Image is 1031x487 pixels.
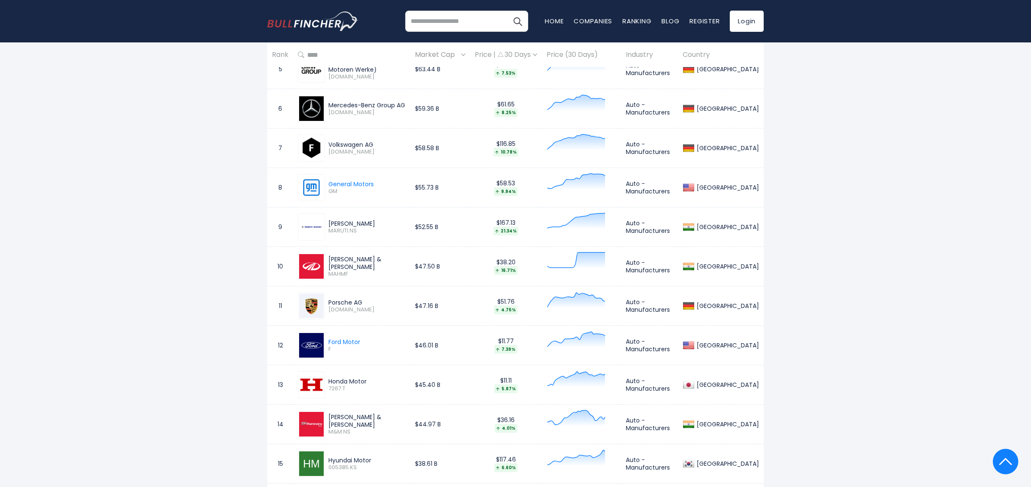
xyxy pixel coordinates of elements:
td: Auto - Manufacturers [621,405,678,444]
div: $36.16 [475,416,537,433]
img: 7267.T.png [299,372,324,397]
td: Auto - Manufacturers [621,168,678,207]
th: Industry [621,42,678,67]
td: Auto - Manufacturers [621,50,678,89]
td: $38.61 B [410,444,470,484]
div: $58.53 [475,179,537,196]
span: [DOMAIN_NAME] [328,148,406,156]
span: [DOMAIN_NAME] [328,109,406,116]
img: VOW.DE.png [299,136,324,160]
div: 7.39% [494,345,517,354]
img: MBG.DE.png [299,96,324,121]
span: M&M.NS [328,428,406,436]
span: [DOMAIN_NAME] [328,73,406,81]
div: 4.01% [495,424,517,433]
td: $55.73 B [410,168,470,207]
div: Hyundai Motor [328,456,406,464]
span: MARUTI.NS [328,227,406,235]
td: 14 [267,405,293,444]
a: Go to homepage [267,11,359,31]
img: GM.png [299,175,324,200]
a: Login [730,11,764,32]
div: Ford Motor [328,338,360,346]
div: [PERSON_NAME] & [PERSON_NAME] [328,413,406,428]
div: Mercedes-Benz Group AG [328,101,406,109]
div: 21.34% [493,227,518,235]
div: $103.02 [475,61,537,78]
th: Price (30 Days) [542,42,621,67]
div: Porsche AG [328,299,406,306]
div: 16.71% [494,266,518,275]
div: [GEOGRAPHIC_DATA] [695,144,759,152]
div: [GEOGRAPHIC_DATA] [695,105,759,112]
div: [GEOGRAPHIC_DATA] [695,223,759,231]
div: 5.87% [494,384,518,393]
img: bullfincher logo [267,11,359,31]
td: $63.44 B [410,50,470,89]
div: 9.94% [494,187,518,196]
a: Ford Motor F [298,332,360,359]
td: $58.58 B [410,129,470,168]
div: $167.13 [475,219,537,235]
div: 6.60% [494,463,518,472]
span: 005385.KS [328,464,406,471]
td: $44.97 B [410,405,470,444]
td: Auto - Manufacturers [621,365,678,405]
div: [GEOGRAPHIC_DATA] [695,460,759,467]
span: MAHMF [328,271,406,278]
td: Auto - Manufacturers [621,247,678,286]
td: 11 [267,286,293,326]
td: 8 [267,168,293,207]
div: [PERSON_NAME] & [PERSON_NAME] [328,255,406,271]
a: Home [545,17,563,25]
td: $52.55 B [410,207,470,247]
div: [GEOGRAPHIC_DATA] [695,420,759,428]
div: $61.65 [475,101,537,117]
th: Country [678,42,764,67]
div: [PERSON_NAME] [328,220,406,227]
td: Auto - Manufacturers [621,129,678,168]
td: Auto - Manufacturers [621,326,678,365]
img: M&M.NS.png [299,412,324,437]
td: Auto - Manufacturers [621,286,678,326]
td: 9 [267,207,293,247]
th: Rank [267,42,293,67]
img: P911.DE.png [299,294,324,318]
div: $38.20 [475,258,537,275]
div: [GEOGRAPHIC_DATA] [695,381,759,389]
div: 10.78% [493,148,518,157]
a: General Motors GM [298,174,374,201]
td: 13 [267,365,293,405]
div: 8.25% [494,108,518,117]
td: 6 [267,89,293,129]
button: Search [507,11,528,32]
td: $47.16 B [410,286,470,326]
td: Auto - Manufacturers [621,89,678,129]
div: [GEOGRAPHIC_DATA] [695,263,759,270]
div: Honda Motor [328,378,406,385]
td: 7 [267,129,293,168]
div: [GEOGRAPHIC_DATA] [695,302,759,310]
td: 10 [267,247,293,286]
td: $59.36 B [410,89,470,129]
td: $47.50 B [410,247,470,286]
span: Market Cap [415,48,459,62]
div: [GEOGRAPHIC_DATA] [695,184,759,191]
img: MARUTI.NS.png [299,215,324,239]
img: BMW.DE.png [299,57,324,81]
div: $117.46 [475,456,537,472]
div: $51.76 [475,298,537,314]
div: 4.75% [494,305,518,314]
div: $116.85 [475,140,537,157]
a: Blog [661,17,679,25]
a: Register [689,17,720,25]
a: Companies [574,17,612,25]
div: $11.77 [475,337,537,354]
div: $11.11 [475,377,537,393]
td: $45.40 B [410,365,470,405]
span: F [328,346,360,353]
div: 7.53% [494,69,517,78]
div: General Motors [328,180,374,188]
div: [GEOGRAPHIC_DATA] [695,65,759,73]
td: Auto - Manufacturers [621,444,678,484]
